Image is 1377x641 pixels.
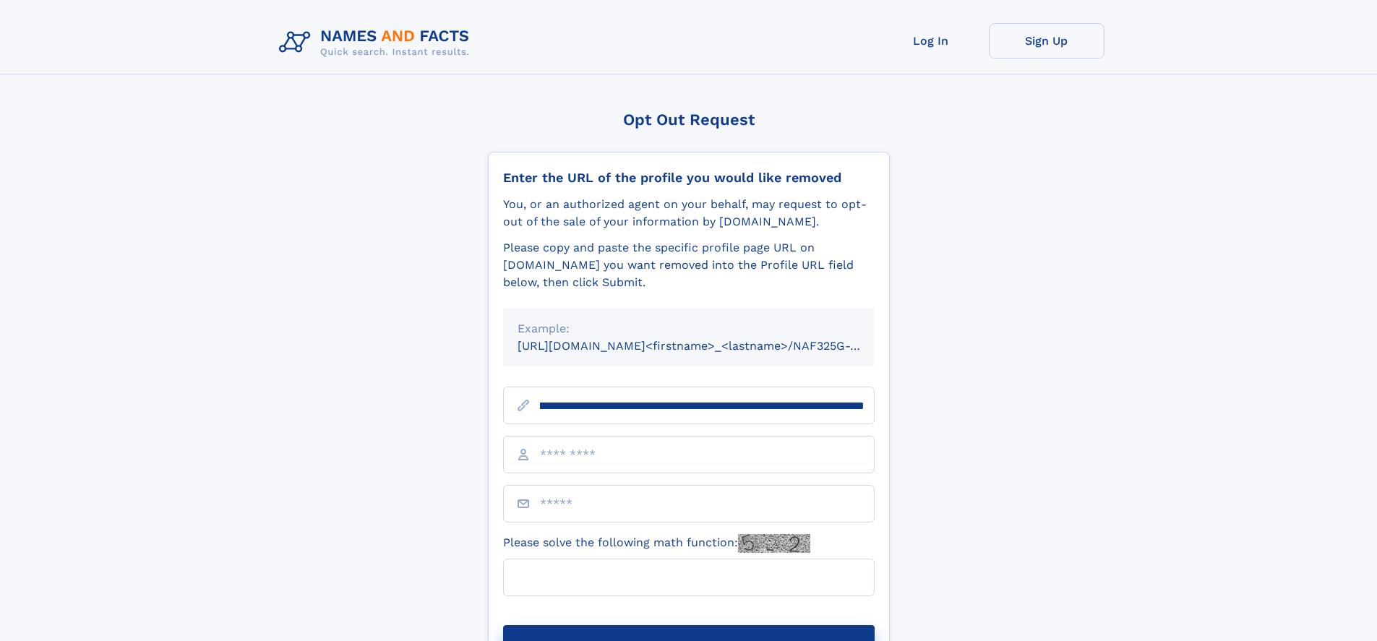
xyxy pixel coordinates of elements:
[873,23,989,59] a: Log In
[273,23,481,62] img: Logo Names and Facts
[518,339,902,353] small: [URL][DOMAIN_NAME]<firstname>_<lastname>/NAF325G-xxxxxxxx
[503,239,875,291] div: Please copy and paste the specific profile page URL on [DOMAIN_NAME] you want removed into the Pr...
[503,196,875,231] div: You, or an authorized agent on your behalf, may request to opt-out of the sale of your informatio...
[989,23,1104,59] a: Sign Up
[503,534,810,553] label: Please solve the following math function:
[503,170,875,186] div: Enter the URL of the profile you would like removed
[488,111,890,129] div: Opt Out Request
[518,320,860,337] div: Example:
